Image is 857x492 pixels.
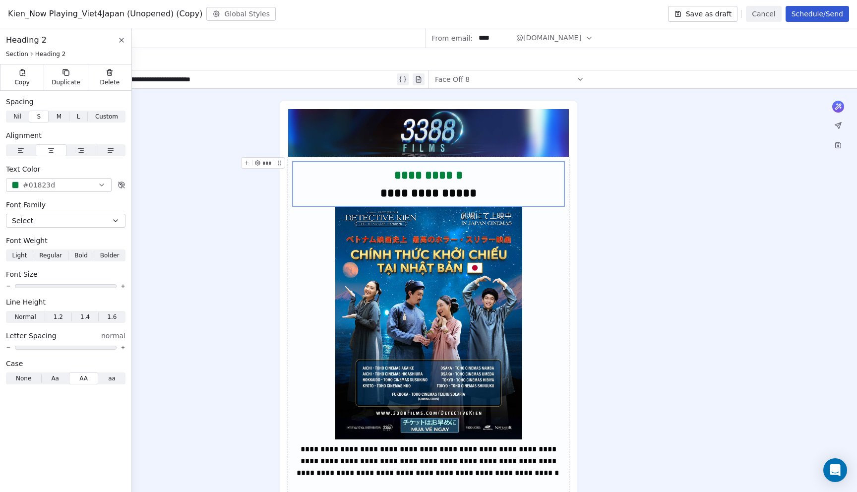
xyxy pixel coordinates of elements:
span: Light [12,251,27,260]
button: Schedule/Send [786,6,849,22]
span: Nil [13,112,21,121]
span: Case [6,359,23,369]
span: Face Off 8 [435,74,470,84]
span: Font Family [6,200,46,210]
span: Duplicate [52,78,80,86]
span: None [16,374,31,383]
span: aa [108,374,116,383]
span: Letter Spacing [6,331,57,341]
span: From email: [432,33,473,43]
span: normal [101,331,125,341]
span: Normal [14,312,36,321]
span: Spacing [6,97,34,107]
button: Save as draft [668,6,738,22]
span: Regular [39,251,62,260]
span: Heading 2 [35,50,66,58]
span: Bolder [100,251,120,260]
span: Font Size [6,269,38,279]
span: Bold [74,251,88,260]
span: M [57,112,61,121]
span: Line Height [6,297,46,307]
button: Cancel [746,6,781,22]
span: Delete [100,78,120,86]
span: Aa [51,374,59,383]
span: #01823d [23,180,55,190]
span: 1.6 [107,312,117,321]
span: Copy [14,78,30,86]
span: 1.2 [54,312,63,321]
span: Text Color [6,164,40,174]
span: Heading 2 [6,34,47,46]
span: Section [6,50,28,58]
span: Custom [95,112,118,121]
span: @[DOMAIN_NAME] [516,33,581,43]
span: Kien_Now Playing_Viet4Japan (Unopened) (Copy) [8,8,202,20]
button: #01823d [6,178,112,192]
span: Select [12,216,33,226]
div: Open Intercom Messenger [823,458,847,482]
span: L [77,112,80,121]
span: Font Weight [6,236,48,246]
button: Global Styles [206,7,276,21]
span: 1.4 [80,312,90,321]
span: Alignment [6,130,42,140]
